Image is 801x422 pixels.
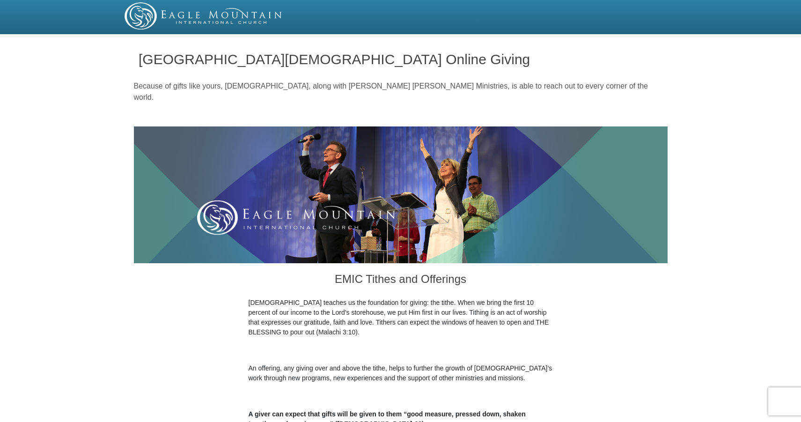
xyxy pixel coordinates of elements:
[249,298,553,337] p: [DEMOGRAPHIC_DATA] teaches us the foundation for giving: the tithe. When we bring the first 10 pe...
[134,81,668,103] p: Because of gifts like yours, [DEMOGRAPHIC_DATA], along with [PERSON_NAME] [PERSON_NAME] Ministrie...
[249,263,553,298] h3: EMIC Tithes and Offerings
[139,52,662,67] h1: [GEOGRAPHIC_DATA][DEMOGRAPHIC_DATA] Online Giving
[249,363,553,383] p: An offering, any giving over and above the tithe, helps to further the growth of [DEMOGRAPHIC_DAT...
[125,2,283,30] img: EMIC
